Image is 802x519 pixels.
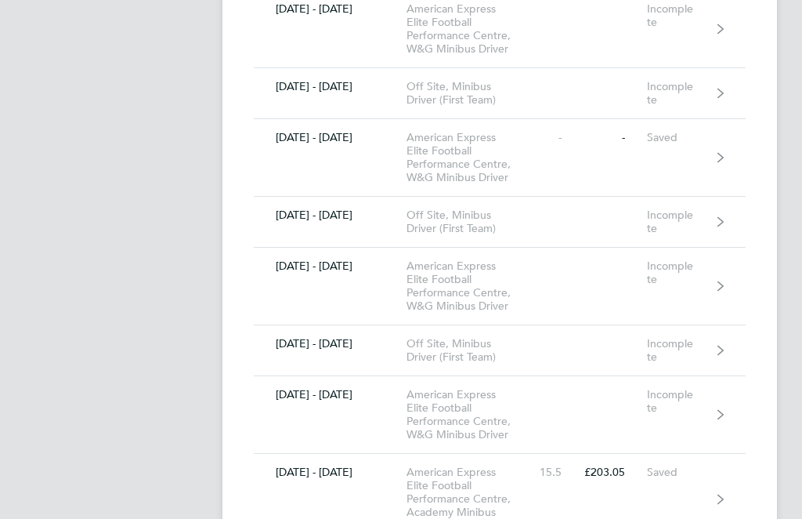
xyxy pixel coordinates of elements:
[647,2,716,29] div: Incomplete
[534,466,583,479] div: 15.5
[254,119,746,197] a: [DATE] - [DATE]American Express Elite Football Performance Centre, W&G Minibus Driver--Saved
[647,466,716,479] div: Saved
[406,337,534,364] div: Off Site, Minibus Driver (First Team)
[647,80,716,107] div: Incomplete
[254,197,746,248] a: [DATE] - [DATE]Off Site, Minibus Driver (First Team)Incomplete
[254,209,406,222] div: [DATE] - [DATE]
[254,80,406,93] div: [DATE] - [DATE]
[254,2,406,16] div: [DATE] - [DATE]
[254,388,406,401] div: [DATE] - [DATE]
[406,209,534,235] div: Off Site, Minibus Driver (First Team)
[583,131,648,144] div: -
[254,259,406,273] div: [DATE] - [DATE]
[647,337,716,364] div: Incomplete
[254,337,406,350] div: [DATE] - [DATE]
[254,376,746,454] a: [DATE] - [DATE]American Express Elite Football Performance Centre, W&G Minibus DriverIncomplete
[647,259,716,286] div: Incomplete
[406,80,534,107] div: Off Site, Minibus Driver (First Team)
[406,259,534,313] div: American Express Elite Football Performance Centre, W&G Minibus Driver
[647,388,716,415] div: Incomplete
[254,131,406,144] div: [DATE] - [DATE]
[406,131,534,184] div: American Express Elite Football Performance Centre, W&G Minibus Driver
[647,209,716,235] div: Incomplete
[254,466,406,479] div: [DATE] - [DATE]
[254,248,746,325] a: [DATE] - [DATE]American Express Elite Football Performance Centre, W&G Minibus DriverIncomplete
[583,466,648,479] div: £203.05
[254,68,746,119] a: [DATE] - [DATE]Off Site, Minibus Driver (First Team)Incomplete
[647,131,716,144] div: Saved
[406,388,534,441] div: American Express Elite Football Performance Centre, W&G Minibus Driver
[534,131,583,144] div: -
[254,325,746,376] a: [DATE] - [DATE]Off Site, Minibus Driver (First Team)Incomplete
[406,2,534,56] div: American Express Elite Football Performance Centre, W&G Minibus Driver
